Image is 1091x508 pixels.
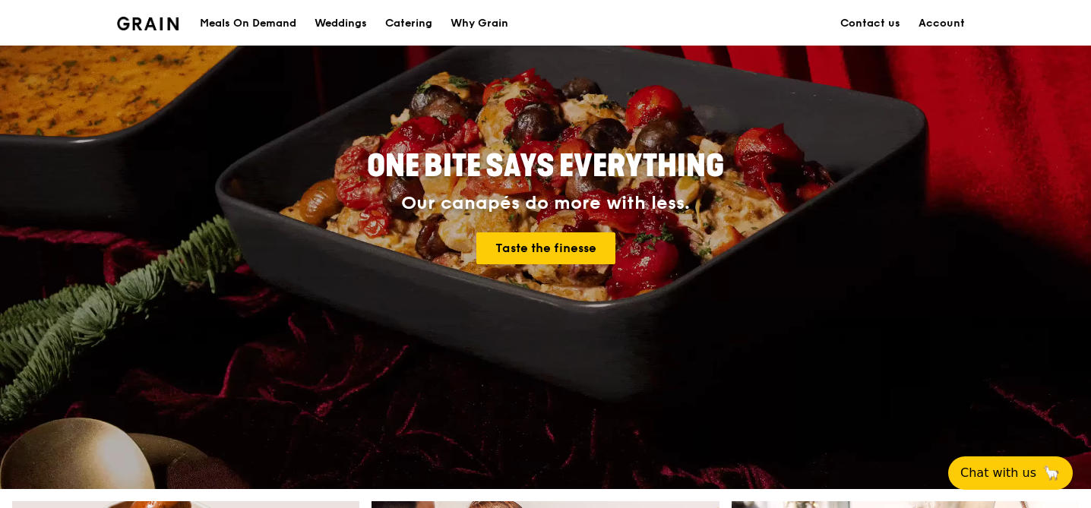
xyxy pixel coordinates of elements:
[272,193,819,214] div: Our canapés do more with less.
[451,1,508,46] div: Why Grain
[367,148,724,185] span: ONE BITE SAYS EVERYTHING
[476,232,615,264] a: Taste the finesse
[960,464,1036,482] span: Chat with us
[200,1,296,46] div: Meals On Demand
[441,1,517,46] a: Why Grain
[315,1,367,46] div: Weddings
[948,456,1073,490] button: Chat with us🦙
[117,17,179,30] img: Grain
[385,1,432,46] div: Catering
[376,1,441,46] a: Catering
[305,1,376,46] a: Weddings
[1042,464,1061,482] span: 🦙
[831,1,909,46] a: Contact us
[909,1,974,46] a: Account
